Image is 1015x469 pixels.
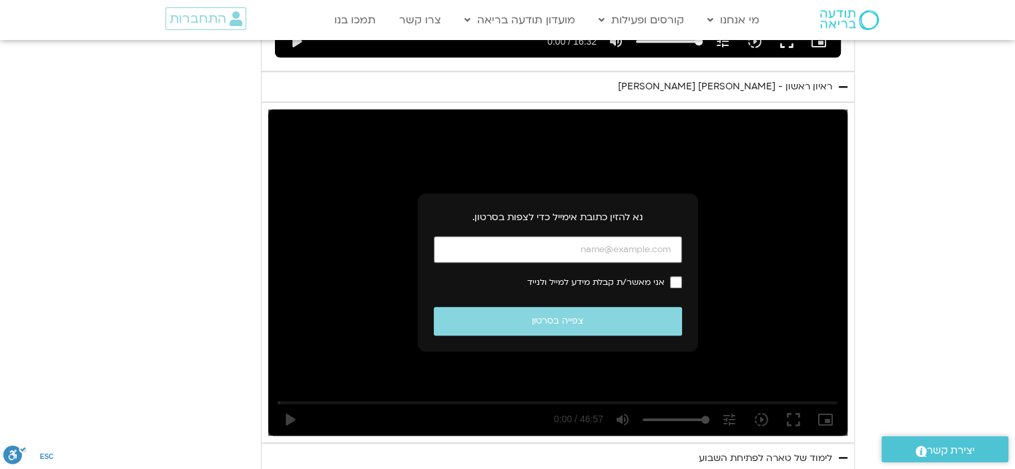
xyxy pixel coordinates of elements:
input: כתובת אימייל [434,236,682,264]
a: יצירת קשר [882,436,1008,462]
span: יצירת קשר [927,442,975,460]
a: צרו קשר [392,7,448,33]
span: אני מאשר/ת קבלת מידע למייל ולנייד [527,278,665,287]
img: תודעה בריאה [820,10,879,30]
button: צפייה בסרטון [434,307,682,336]
span: התחברות [170,11,226,26]
p: נא להזין כתובת אימייל כדי לצפות בסרטון. [434,209,682,225]
a: מועדון תודעה בריאה [458,7,582,33]
div: ראיון ראשון - [PERSON_NAME] [PERSON_NAME] [618,79,832,95]
a: מי אנחנו [701,7,766,33]
div: לימוד של טארה לפתיחת השבוע [699,450,832,466]
a: התחברות [165,7,246,30]
summary: ראיון ראשון - [PERSON_NAME] [PERSON_NAME] [261,71,855,102]
input: אני מאשר/ת קבלת מידע למייל ולנייד [670,276,682,288]
a: קורסים ופעילות [592,7,691,33]
a: תמכו בנו [328,7,382,33]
